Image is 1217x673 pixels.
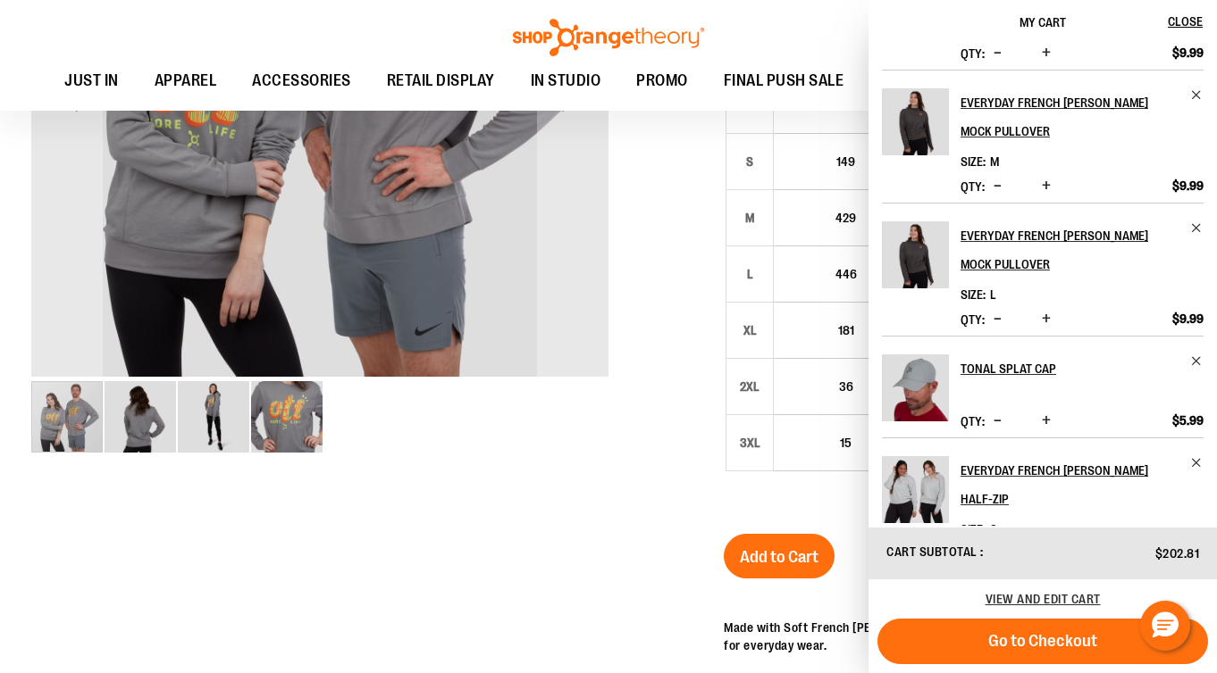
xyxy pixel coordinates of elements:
[990,287,996,302] span: L
[886,544,978,559] span: Cart Subtotal
[178,381,249,453] img: Alternate image #2 for 1532447
[961,456,1204,513] a: Everyday French [PERSON_NAME] Half-Zip
[988,631,1097,651] span: Go to Checkout
[105,379,178,454] div: image 2 of 4
[961,456,1179,513] h2: Everyday French [PERSON_NAME] Half-Zip
[1168,14,1203,29] span: Close
[882,456,949,535] a: Everyday French Terry Half-Zip
[1037,178,1055,195] button: Increase product quantity
[1140,601,1190,651] button: Hello, have a question? Let’s chat.
[1037,311,1055,328] button: Increase product quantity
[1155,546,1200,561] span: $202.81
[251,381,323,453] img: Alternate image #3 for 1532447
[1190,221,1204,235] a: Remove item
[105,381,176,453] img: Alternate image #1 for 1532447
[986,592,1101,606] a: View and edit cart
[1172,412,1204,428] span: $5.99
[369,61,513,102] a: RETAIL DISPLAY
[989,178,1006,195] button: Decrease product quantity
[990,522,997,536] span: S
[636,61,688,101] span: PROMO
[961,354,1179,383] h2: Tonal Splat Cap
[961,46,985,61] label: Qty
[882,437,1204,570] li: Product
[882,203,1204,336] li: Product
[387,61,495,101] span: RETAIL DISPLAY
[840,436,852,450] span: 15
[1037,45,1055,62] button: Increase product quantity
[155,61,217,101] span: APPAREL
[835,267,857,281] span: 446
[882,354,949,421] img: Tonal Splat Cap
[835,211,856,225] span: 429
[961,354,1204,383] a: Tonal Splat Cap
[251,379,323,454] div: image 4 of 4
[961,88,1179,145] h2: Everyday French [PERSON_NAME] Mock Pullover
[882,336,1204,437] li: Product
[989,45,1006,62] button: Decrease product quantity
[724,619,1186,654] div: Made with Soft French [PERSON_NAME] fabric, this crewneck sweatshirt is perfect for everyday wear.
[724,534,835,578] button: Add to Cart
[961,312,985,327] label: Qty
[1172,178,1204,194] span: $9.99
[961,179,985,194] label: Qty
[513,61,619,102] a: IN STUDIO
[736,148,763,175] div: S
[882,354,949,433] a: Tonal Splat Cap
[46,61,137,102] a: JUST IN
[234,61,369,102] a: ACCESSORIES
[64,61,119,101] span: JUST IN
[1190,456,1204,469] a: Remove item
[882,88,949,155] img: Everyday French Terry Crop Mock Pullover
[1190,354,1204,368] a: Remove item
[1172,45,1204,61] span: $9.99
[31,379,105,454] div: image 1 of 4
[990,154,999,169] span: M
[882,70,1204,203] li: Product
[618,61,706,102] a: PROMO
[882,456,949,523] img: Everyday French Terry Half-Zip
[736,204,763,231] div: M
[836,154,855,169] span: 149
[137,61,235,101] a: APPAREL
[724,61,844,101] span: FINAL PUSH SALE
[989,311,1006,328] button: Decrease product quantity
[1037,412,1055,430] button: Increase product quantity
[961,522,986,536] dt: Size
[877,619,1208,664] button: Go to Checkout
[706,61,862,102] a: FINAL PUSH SALE
[961,154,986,169] dt: Size
[510,19,707,56] img: Shop Orangetheory
[736,429,763,456] div: 3XL
[961,287,986,302] dt: Size
[736,317,763,344] div: XL
[838,323,854,337] span: 181
[1190,88,1204,102] a: Remove item
[252,61,351,101] span: ACCESSORIES
[740,547,818,567] span: Add to Cart
[882,88,949,167] a: Everyday French Terry Crop Mock Pullover
[961,221,1179,278] h2: Everyday French [PERSON_NAME] Mock Pullover
[531,61,601,101] span: IN STUDIO
[1172,311,1204,327] span: $9.99
[1020,15,1066,29] span: My Cart
[961,88,1204,145] a: Everyday French [PERSON_NAME] Mock Pullover
[178,379,251,454] div: image 3 of 4
[882,221,949,300] a: Everyday French Terry Crop Mock Pullover
[989,412,1006,430] button: Decrease product quantity
[961,221,1204,278] a: Everyday French [PERSON_NAME] Mock Pullover
[736,373,763,400] div: 2XL
[839,98,853,112] span: 90
[861,61,978,102] a: OTF BY YOU
[736,261,763,287] div: L
[839,379,853,394] span: 36
[961,414,985,428] label: Qty
[882,221,949,288] img: Everyday French Terry Crop Mock Pullover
